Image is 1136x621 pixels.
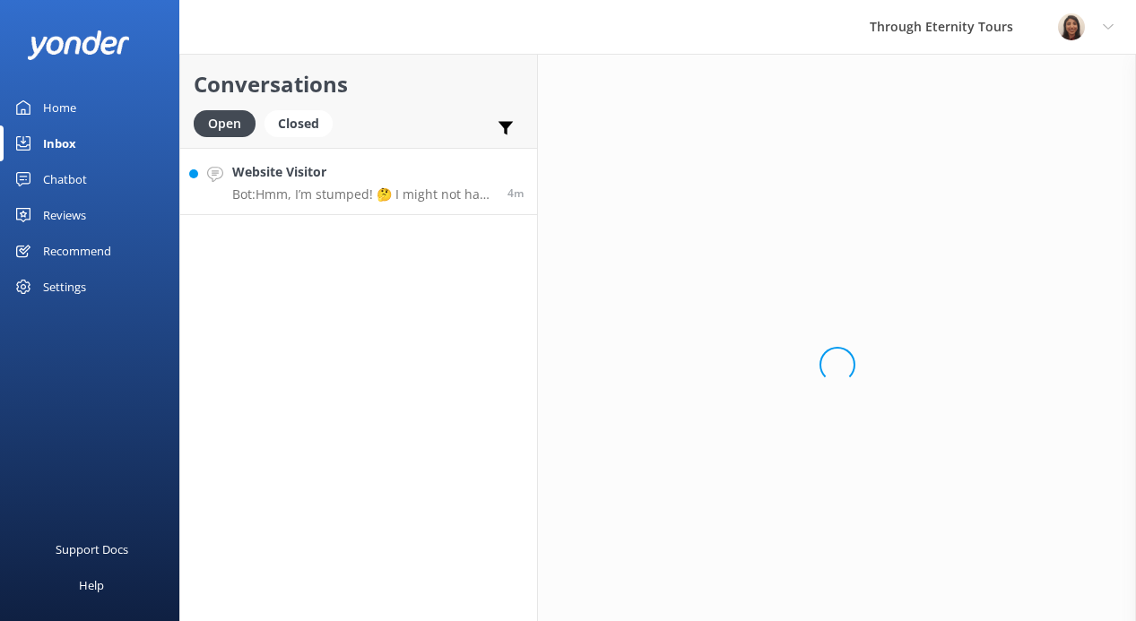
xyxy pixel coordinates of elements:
img: yonder-white-logo.png [27,30,130,60]
div: Support Docs [56,531,128,567]
div: Open [194,110,256,137]
div: Help [79,567,104,603]
div: Inbox [43,125,76,161]
div: Reviews [43,197,86,233]
div: Closed [264,110,333,137]
a: Website VisitorBot:Hmm, I’m stumped! 🤔 I might not have the answer to that one, but our amazing t... [180,148,537,215]
a: Closed [264,113,342,133]
h4: Website Visitor [232,162,494,182]
p: Bot: Hmm, I’m stumped! 🤔 I might not have the answer to that one, but our amazing team definitely... [232,186,494,203]
a: Open [194,113,264,133]
span: Sep 04 2025 02:59pm (UTC +02:00) Europe/Amsterdam [507,185,524,201]
h2: Conversations [194,67,524,101]
div: Recommend [43,233,111,269]
div: Home [43,90,76,125]
img: 725-1755267273.png [1058,13,1085,40]
div: Chatbot [43,161,87,197]
div: Settings [43,269,86,305]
